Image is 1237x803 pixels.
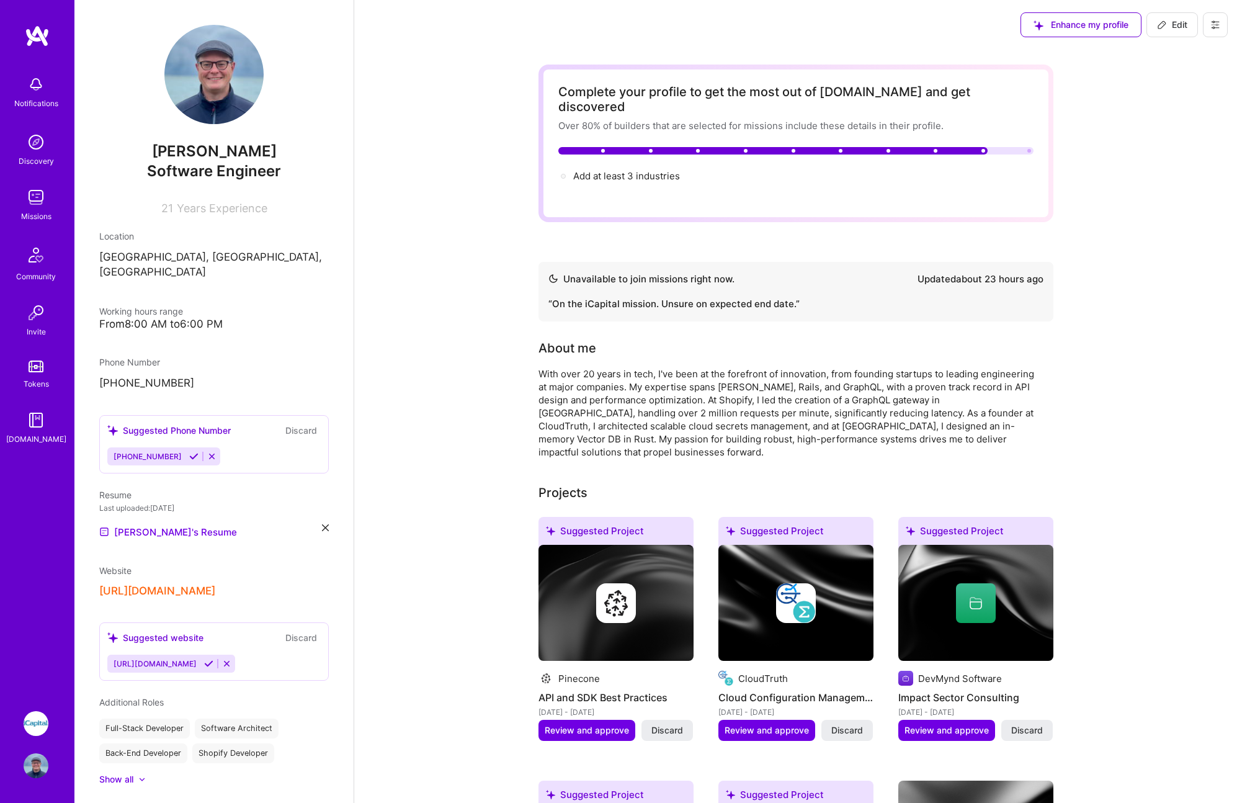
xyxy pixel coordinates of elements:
[99,524,237,539] a: [PERSON_NAME]'s Resume
[538,706,694,719] div: [DATE] - [DATE]
[906,526,915,536] i: icon SuggestedTeams
[99,501,329,514] div: Last uploaded: [DATE]
[898,671,913,686] img: Company logo
[1146,12,1198,37] button: Edit
[99,773,133,786] div: Show all
[538,671,553,686] img: Company logo
[738,672,788,685] div: CloudTruth
[538,545,694,662] img: cover
[918,672,1002,685] div: DevMynd Software
[14,97,58,110] div: Notifications
[24,72,48,97] img: bell
[99,743,187,763] div: Back-End Developer
[19,155,54,168] div: Discovery
[546,526,555,536] i: icon SuggestedTeams
[20,711,51,736] a: iCapital: Building an Alternative Investment Marketplace
[538,689,694,706] h4: API and SDK Best Practices
[147,162,281,180] span: Software Engineer
[776,583,816,623] img: Company logo
[21,210,51,223] div: Missions
[207,452,217,461] i: Reject
[24,130,48,155] img: discovery
[99,318,329,331] div: From 8:00 AM to 6:00 PM
[24,711,48,736] img: iCapital: Building an Alternative Investment Marketplace
[27,325,46,338] div: Invite
[1020,12,1141,37] button: Enhance my profile
[904,724,989,737] span: Review and approve
[831,724,863,737] span: Discard
[898,720,995,741] button: Review and approve
[99,230,329,243] div: Location
[1157,19,1187,31] span: Edit
[548,274,558,284] img: Availability
[821,720,873,741] button: Discard
[718,706,873,719] div: [DATE] - [DATE]
[718,671,733,686] img: Company logo
[24,753,48,778] img: User Avatar
[114,659,197,668] span: [URL][DOMAIN_NAME]
[546,790,555,799] i: icon SuggestedTeams
[538,483,587,502] div: Projects
[282,423,321,437] button: Discard
[898,545,1053,662] img: cover
[107,425,118,436] i: icon SuggestedTeams
[538,517,694,550] div: Suggested Project
[641,720,693,741] button: Discard
[1034,19,1128,31] span: Enhance my profile
[99,490,132,500] span: Resume
[1011,724,1043,737] span: Discard
[24,377,49,390] div: Tokens
[558,672,600,685] div: Pinecone
[651,724,683,737] span: Discard
[718,545,873,662] img: cover
[107,632,118,643] i: icon SuggestedTeams
[29,361,43,372] img: tokens
[99,719,190,738] div: Full-Stack Developer
[322,524,329,531] i: icon Close
[21,240,51,270] img: Community
[107,424,231,437] div: Suggested Phone Number
[573,170,680,182] span: Add at least 3 industries
[726,526,735,536] i: icon SuggestedTeams
[99,142,329,161] span: [PERSON_NAME]
[898,689,1053,706] h4: Impact Sector Consulting
[898,517,1053,550] div: Suggested Project
[538,339,596,357] div: About me
[718,517,873,550] div: Suggested Project
[282,630,321,645] button: Discard
[538,367,1035,459] div: With over 20 years in tech, I've been at the forefront of innovation, from founding startups to l...
[726,790,735,799] i: icon SuggestedTeams
[192,743,274,763] div: Shopify Developer
[24,185,48,210] img: teamwork
[99,357,160,367] span: Phone Number
[222,659,231,668] i: Reject
[164,25,264,124] img: User Avatar
[16,270,56,283] div: Community
[898,706,1053,719] div: [DATE] - [DATE]
[545,724,629,737] span: Review and approve
[1001,720,1053,741] button: Discard
[6,433,66,446] div: [DOMAIN_NAME]
[718,689,873,706] h4: Cloud Configuration Management
[99,376,329,391] p: [PHONE_NUMBER]
[538,720,635,741] button: Review and approve
[99,697,164,707] span: Additional Roles
[114,452,182,461] span: [PHONE_NUMBER]
[161,202,173,215] span: 21
[558,119,1034,132] div: Over 80% of builders that are selected for missions include these details in their profile.
[725,724,809,737] span: Review and approve
[195,719,279,738] div: Software Architect
[548,297,1043,312] div: “ On the iCapital mission. Unsure on expected end date. ”
[25,25,50,47] img: logo
[204,659,213,668] i: Accept
[1034,20,1043,30] i: icon SuggestedTeams
[20,753,51,778] a: User Avatar
[548,272,735,287] div: Unavailable to join missions right now.
[558,84,1034,114] div: Complete your profile to get the most out of [DOMAIN_NAME] and get discovered
[99,306,183,316] span: Working hours range
[99,565,132,576] span: Website
[107,631,203,644] div: Suggested website
[24,300,48,325] img: Invite
[99,527,109,537] img: Resume
[918,272,1043,287] div: Updated about 23 hours ago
